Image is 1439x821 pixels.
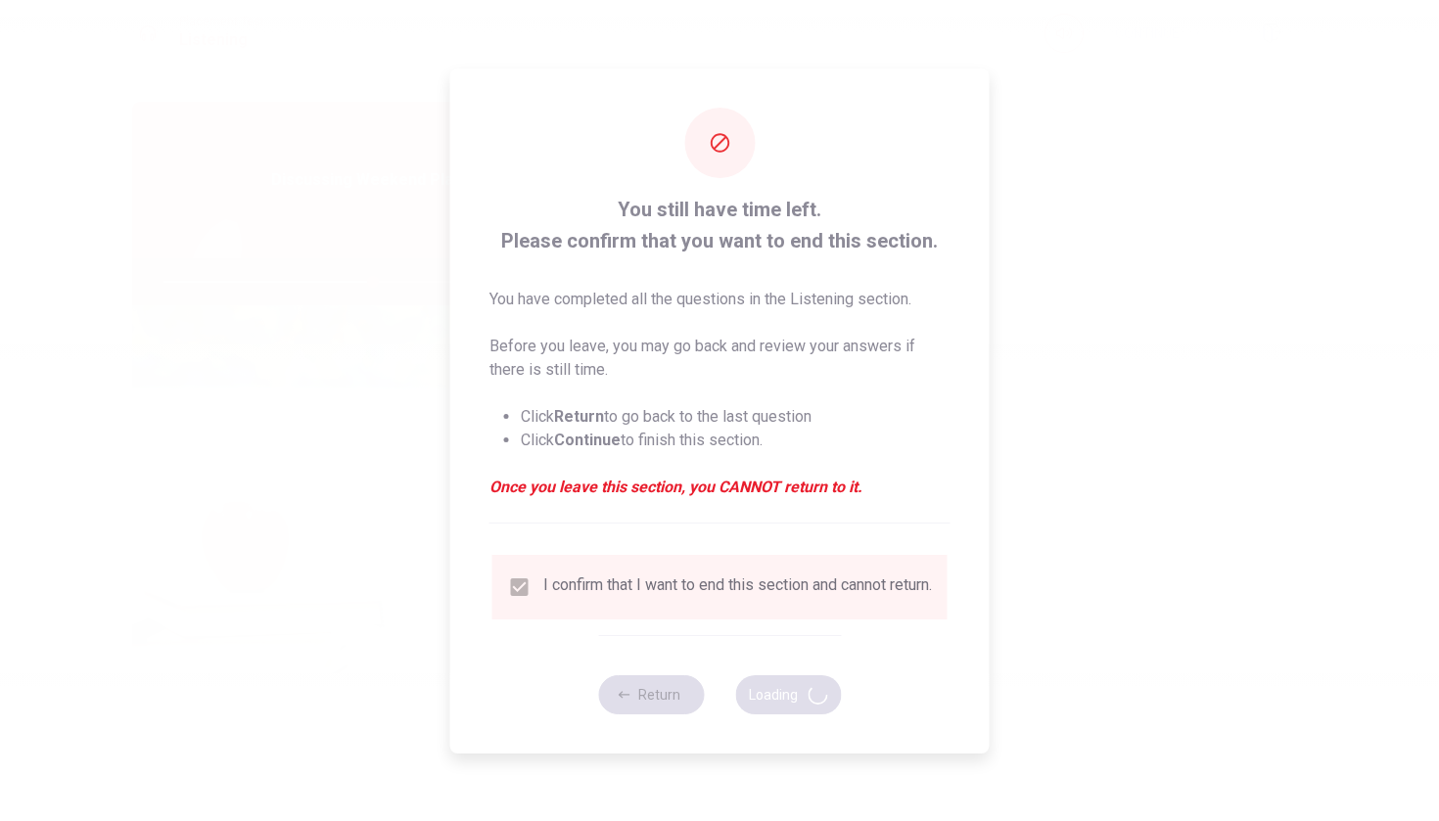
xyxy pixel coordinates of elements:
strong: Return [554,407,604,426]
button: Return [598,675,704,714]
li: Click to go back to the last question [521,405,951,429]
p: You have completed all the questions in the Listening section. [489,288,951,311]
div: I confirm that I want to end this section and cannot return. [543,575,932,599]
li: Click to finish this section. [521,429,951,452]
button: Loading [735,675,841,714]
em: Once you leave this section, you CANNOT return to it. [489,476,951,499]
span: You still have time left. Please confirm that you want to end this section. [489,194,951,256]
p: Before you leave, you may go back and review your answers if there is still time. [489,335,951,382]
strong: Continue [554,431,621,449]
